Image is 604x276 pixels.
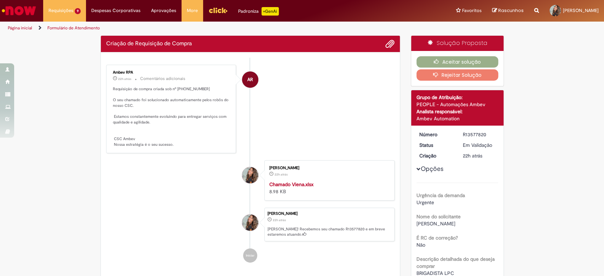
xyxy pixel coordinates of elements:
[5,22,397,35] ul: Trilhas de página
[416,101,498,108] div: PEOPLE - Automações Ambev
[269,181,313,188] a: Chamado Viena.xlsx
[416,213,461,220] b: Nome do solicitante
[416,256,495,269] b: Descrição detalhada do que deseja comprar
[1,4,37,18] img: ServiceNow
[463,153,482,159] span: 22h atrás
[416,108,498,115] div: Analista responsável:
[106,58,395,270] ul: Histórico de tíquete
[463,152,496,159] div: 29/09/2025 15:38:24
[261,7,279,16] p: +GenAi
[414,131,458,138] dt: Número
[273,218,286,222] span: 22h atrás
[113,86,231,148] p: Requisição de compra criada sob nº [PHONE_NUMBER] O seu chamado foi solucionado automaticamente p...
[187,7,198,14] span: More
[113,70,231,75] div: Ambev RPA
[414,142,458,149] dt: Status
[416,115,498,122] div: Ambev Automation
[269,181,387,195] div: 8.98 KB
[47,25,100,31] a: Formulário de Atendimento
[462,7,482,14] span: Favoritos
[563,7,599,13] span: [PERSON_NAME]
[8,25,32,31] a: Página inicial
[242,71,258,88] div: Ambev RPA
[416,235,458,241] b: É RC de correção?
[118,77,131,81] time: 29/09/2025 15:39:01
[269,166,387,170] div: [PERSON_NAME]
[463,142,496,149] div: Em Validação
[106,41,192,47] h2: Criação de Requisição de Compra Histórico de tíquete
[385,39,395,48] button: Adicionar anexos
[75,8,81,14] span: 9
[416,94,498,101] div: Grupo de Atribuição:
[463,153,482,159] time: 29/09/2025 15:38:24
[268,212,391,216] div: [PERSON_NAME]
[247,71,253,88] span: AR
[416,199,434,206] span: Urgente
[275,172,288,177] time: 29/09/2025 15:37:03
[411,36,504,51] div: Solução Proposta
[416,220,455,227] span: [PERSON_NAME]
[242,167,258,183] div: Tatiana Vieira Guimaraes
[238,7,279,16] div: Padroniza
[416,56,498,68] button: Aceitar solução
[140,76,185,82] small: Comentários adicionais
[416,242,425,248] span: Não
[242,214,258,231] div: Tatiana Vieira Guimaraes
[414,152,458,159] dt: Criação
[273,218,286,222] time: 29/09/2025 15:38:24
[416,69,498,81] button: Rejeitar Solução
[268,226,391,237] p: [PERSON_NAME]! Recebemos seu chamado R13577820 e em breve estaremos atuando.
[492,7,524,14] a: Rascunhos
[208,5,228,16] img: click_logo_yellow_360x200.png
[118,77,131,81] span: 22h atrás
[498,7,524,14] span: Rascunhos
[416,192,465,199] b: Urgência da demanda
[48,7,73,14] span: Requisições
[106,208,395,242] li: Tatiana Vieira Guimaraes
[463,131,496,138] div: R13577820
[91,7,140,14] span: Despesas Corporativas
[151,7,176,14] span: Aprovações
[275,172,288,177] span: 22h atrás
